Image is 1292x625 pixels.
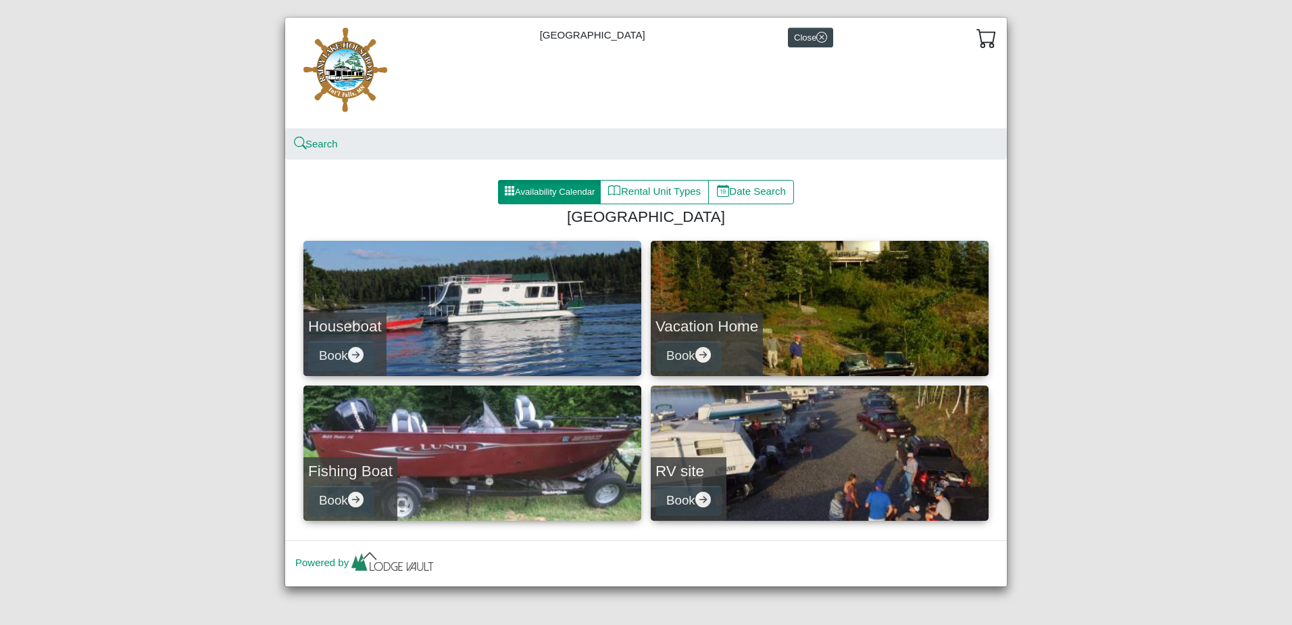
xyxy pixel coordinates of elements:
[816,32,827,43] svg: x circle
[655,317,758,335] h4: Vacation Home
[695,347,711,363] svg: arrow right circle fill
[717,185,730,198] svg: calendar date
[695,492,711,507] svg: arrow right circle fill
[504,185,515,196] svg: grid3x3 gap fill
[655,341,722,371] button: Bookarrow right circle fill
[308,462,393,480] h4: Fishing Boat
[295,557,437,568] a: Powered by
[608,185,621,198] svg: book
[348,347,364,363] svg: arrow right circle fill
[308,317,382,335] h4: Houseboat
[976,28,997,48] svg: cart
[295,138,338,149] a: searchSearch
[309,208,983,226] h4: [GEOGRAPHIC_DATA]
[295,28,397,118] img: 55466189-bbd8-41c3-ab33-5e957c8145a3.jpg
[308,486,374,516] button: Bookarrow right circle fill
[349,549,437,578] img: lv-small.ca335149.png
[655,462,722,480] h4: RV site
[708,180,794,204] button: calendar dateDate Search
[655,486,722,516] button: Bookarrow right circle fill
[295,139,305,149] svg: search
[600,180,709,204] button: bookRental Unit Types
[348,492,364,507] svg: arrow right circle fill
[308,341,374,371] button: Bookarrow right circle fill
[498,180,601,204] button: grid3x3 gap fillAvailability Calendar
[788,28,833,47] button: Closex circle
[285,18,1007,129] div: [GEOGRAPHIC_DATA]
